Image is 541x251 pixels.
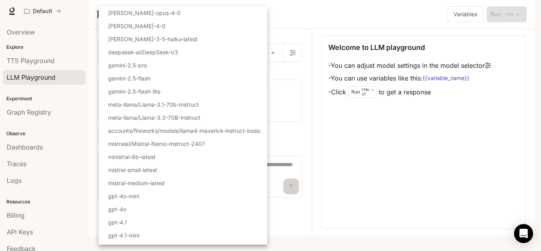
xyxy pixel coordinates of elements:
p: deepseek-ai/DeepSeek-V3 [108,48,178,56]
p: gpt-4.1-mini [108,231,139,240]
p: ministral-8b-latest [108,153,156,161]
p: mistralai/Mistral-Nemo-Instruct-2407 [108,140,205,148]
p: gemini-2.5-flash-lite [108,87,160,96]
p: [PERSON_NAME]-4-0 [108,22,166,30]
p: [PERSON_NAME]-opus-4-0 [108,9,181,17]
p: gpt-4.1 [108,218,127,226]
p: meta-llama/Llama-3.3-70B-Instruct [108,113,200,122]
p: gemini-2.5-flash [108,74,150,82]
p: meta-llama/Llama-3.1-70b-Instruct [108,100,199,109]
p: gemini-2.5-pro [108,61,147,69]
p: [PERSON_NAME]-3-5-haiku-latest [108,35,198,43]
p: gpt-4o-mini [108,192,139,200]
p: gpt-4o [108,205,126,213]
p: mistral-small-latest [108,166,157,174]
p: accounts/fireworks/models/llama4-maverick-instruct-basic [108,126,261,135]
p: mistral-medium-latest [108,179,165,187]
